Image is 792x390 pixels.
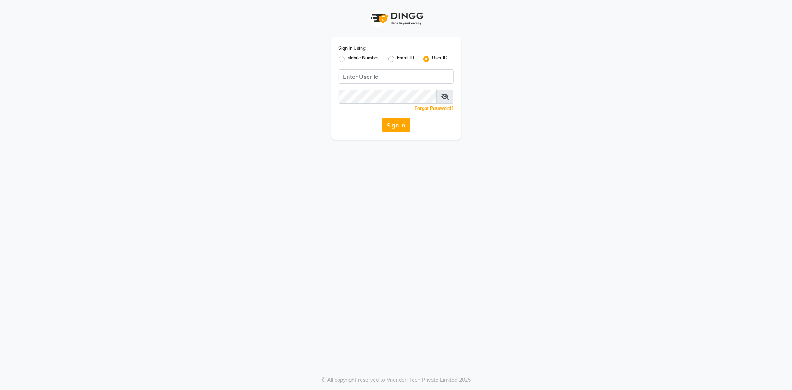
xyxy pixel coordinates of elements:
label: Email ID [397,55,414,64]
input: Username [339,90,437,104]
a: Forgot Password? [415,105,454,111]
input: Username [339,69,454,84]
img: logo1.svg [366,7,426,29]
label: Sign In Using: [339,45,367,52]
label: User ID [432,55,448,64]
label: Mobile Number [348,55,379,64]
button: Sign In [382,118,410,132]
